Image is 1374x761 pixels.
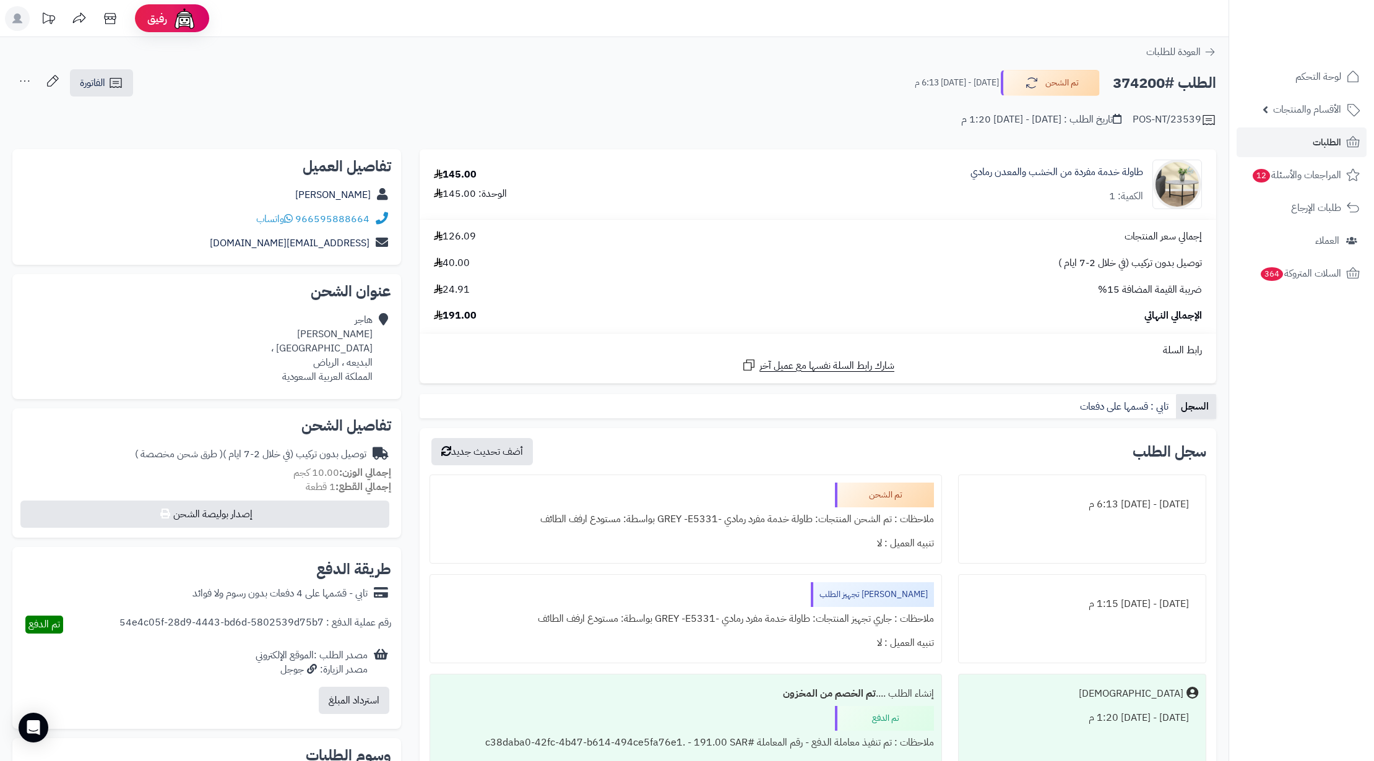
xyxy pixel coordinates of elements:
a: تحديثات المنصة [33,6,64,34]
div: رقم عملية الدفع : 54e4c05f-28d9-4443-bd6d-5802539d75b7 [119,616,391,634]
span: 126.09 [434,230,476,244]
div: ملاحظات : تم تنفيذ معاملة الدفع - رقم المعاملة #c38daba0-42fc-4b47-b614-494ce5fa76e1. - 191.00 SAR [438,731,934,755]
a: طلبات الإرجاع [1237,193,1367,223]
h2: الطلب #374200 [1113,71,1216,96]
span: شارك رابط السلة نفسها مع عميل آخر [759,359,894,373]
a: [EMAIL_ADDRESS][DOMAIN_NAME] [210,236,369,251]
div: تنبيه العميل : لا [438,631,934,655]
div: POS-NT/23539 [1133,113,1216,127]
a: لوحة التحكم [1237,62,1367,92]
a: الطلبات [1237,127,1367,157]
button: إصدار بوليصة الشحن [20,501,389,528]
img: logo-2.png [1290,35,1362,61]
strong: إجمالي القطع: [335,479,391,494]
img: 1750157610-1-90x90.jpg [1153,160,1201,209]
div: [DATE] - [DATE] 1:15 م [966,592,1198,616]
a: العملاء [1237,226,1367,256]
span: العودة للطلبات [1146,45,1201,59]
div: مصدر الطلب :الموقع الإلكتروني [256,648,368,677]
div: توصيل بدون تركيب (في خلال 2-7 ايام ) [135,447,366,462]
span: رفيق [147,11,167,26]
span: طلبات الإرجاع [1291,199,1341,217]
span: توصيل بدون تركيب (في خلال 2-7 ايام ) [1058,256,1202,270]
span: 364 [1261,267,1283,281]
div: [PERSON_NAME] تجهيز الطلب [811,582,934,607]
div: تابي - قسّمها على 4 دفعات بدون رسوم ولا فوائد [192,587,368,601]
div: ملاحظات : جاري تجهيز المنتجات: طاولة خدمة مفرد رمادي -GREY -E5331 بواسطة: مستودع ارفف الطائف [438,607,934,631]
div: 145.00 [434,168,477,182]
div: الكمية: 1 [1109,189,1143,204]
small: 10.00 كجم [293,465,391,480]
a: شارك رابط السلة نفسها مع عميل آخر [741,358,894,373]
a: [PERSON_NAME] [295,187,371,202]
div: هاجر [PERSON_NAME] [GEOGRAPHIC_DATA] ، البديعه ، الرياض المملكة العربية السعودية [271,313,373,384]
b: تم الخصم من المخزون [783,686,876,701]
div: الوحدة: 145.00 [434,187,507,201]
span: العملاء [1315,232,1339,249]
h3: سجل الطلب [1133,444,1206,459]
h2: عنوان الشحن [22,284,391,299]
div: [DATE] - [DATE] 1:20 م [966,706,1198,730]
div: [DATE] - [DATE] 6:13 م [966,492,1198,517]
a: 966595888664 [295,212,369,226]
strong: إجمالي الوزن: [339,465,391,480]
div: رابط السلة [425,343,1211,358]
a: واتساب [256,212,293,226]
span: 24.91 [434,283,470,297]
small: [DATE] - [DATE] 6:13 م [915,77,999,89]
img: ai-face.png [172,6,197,31]
span: المراجعات والأسئلة [1251,166,1341,184]
button: تم الشحن [1001,70,1100,96]
a: تابي : قسمها على دفعات [1075,394,1176,419]
a: السجل [1176,394,1216,419]
span: الطلبات [1313,134,1341,151]
a: الفاتورة [70,69,133,97]
div: Open Intercom Messenger [19,713,48,742]
span: 191.00 [434,309,477,323]
span: 12 [1253,169,1270,183]
div: تاريخ الطلب : [DATE] - [DATE] 1:20 م [961,113,1121,127]
span: الإجمالي النهائي [1144,309,1202,323]
div: ملاحظات : تم الشحن المنتجات: طاولة خدمة مفرد رمادي -GREY -E5331 بواسطة: مستودع ارفف الطائف [438,507,934,531]
span: 40.00 [434,256,470,270]
span: الأقسام والمنتجات [1273,101,1341,118]
button: استرداد المبلغ [319,687,389,714]
div: [DEMOGRAPHIC_DATA] [1079,687,1183,701]
h2: طريقة الدفع [316,562,391,577]
div: تم الدفع [835,706,934,731]
span: إجمالي سعر المنتجات [1125,230,1202,244]
div: إنشاء الطلب .... [438,682,934,706]
h2: تفاصيل العميل [22,159,391,174]
div: مصدر الزيارة: جوجل [256,663,368,677]
a: السلات المتروكة364 [1237,259,1367,288]
span: السلات المتروكة [1259,265,1341,282]
span: تم الدفع [28,617,60,632]
a: طاولة خدمة مفردة من الخشب والمعدن رمادي [970,165,1143,179]
div: تنبيه العميل : لا [438,531,934,556]
button: أضف تحديث جديد [431,438,533,465]
span: الفاتورة [80,75,105,90]
span: لوحة التحكم [1295,68,1341,85]
small: 1 قطعة [306,479,391,494]
span: ضريبة القيمة المضافة 15% [1098,283,1202,297]
a: العودة للطلبات [1146,45,1216,59]
span: ( طرق شحن مخصصة ) [135,447,223,462]
div: تم الشحن [835,483,934,507]
h2: تفاصيل الشحن [22,418,391,433]
a: المراجعات والأسئلة12 [1237,160,1367,190]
